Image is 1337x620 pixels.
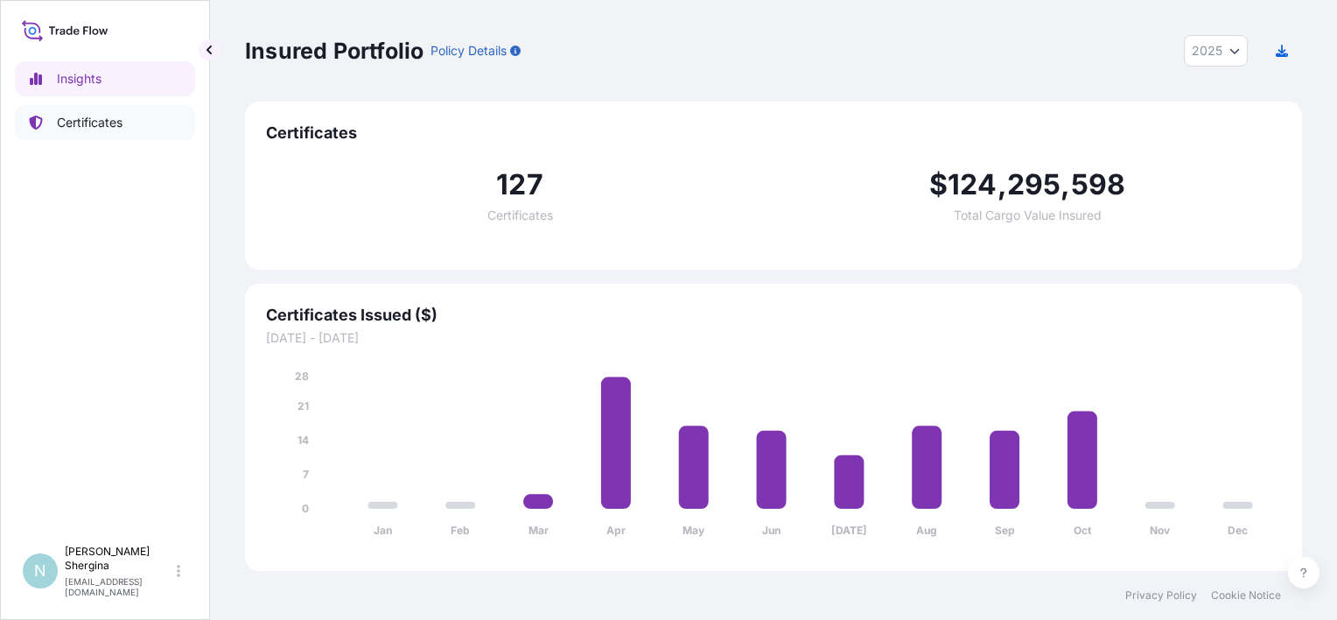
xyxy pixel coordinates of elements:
[266,123,1281,144] span: Certificates
[954,209,1102,222] span: Total Cargo Value Insured
[916,524,937,537] tspan: Aug
[487,209,553,222] span: Certificates
[948,171,997,199] span: 124
[266,305,1281,326] span: Certificates Issued ($)
[430,42,507,60] p: Policy Details
[496,171,543,199] span: 127
[295,370,309,383] tspan: 28
[1211,588,1281,602] a: Cookie Notice
[1074,524,1092,537] tspan: Oct
[1150,524,1171,537] tspan: Nov
[1192,42,1222,60] span: 2025
[1071,171,1126,199] span: 598
[15,105,195,140] a: Certificates
[34,562,46,580] span: N
[297,399,309,412] tspan: 21
[1125,588,1197,602] a: Privacy Policy
[995,524,1015,537] tspan: Sep
[528,524,549,537] tspan: Mar
[297,433,309,447] tspan: 14
[1007,171,1061,199] span: 295
[303,468,309,481] tspan: 7
[606,524,626,537] tspan: Apr
[1184,35,1248,67] button: Year Selector
[65,576,173,597] p: [EMAIL_ADDRESS][DOMAIN_NAME]
[831,524,867,537] tspan: [DATE]
[997,171,1007,199] span: ,
[266,329,1281,347] span: [DATE] - [DATE]
[929,171,948,199] span: $
[57,70,101,88] p: Insights
[65,545,173,573] p: [PERSON_NAME] Shergina
[1228,524,1248,537] tspan: Dec
[762,524,780,537] tspan: Jun
[245,37,423,65] p: Insured Portfolio
[1060,171,1070,199] span: ,
[682,524,705,537] tspan: May
[15,61,195,96] a: Insights
[451,524,470,537] tspan: Feb
[302,502,309,515] tspan: 0
[57,114,122,131] p: Certificates
[374,524,392,537] tspan: Jan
